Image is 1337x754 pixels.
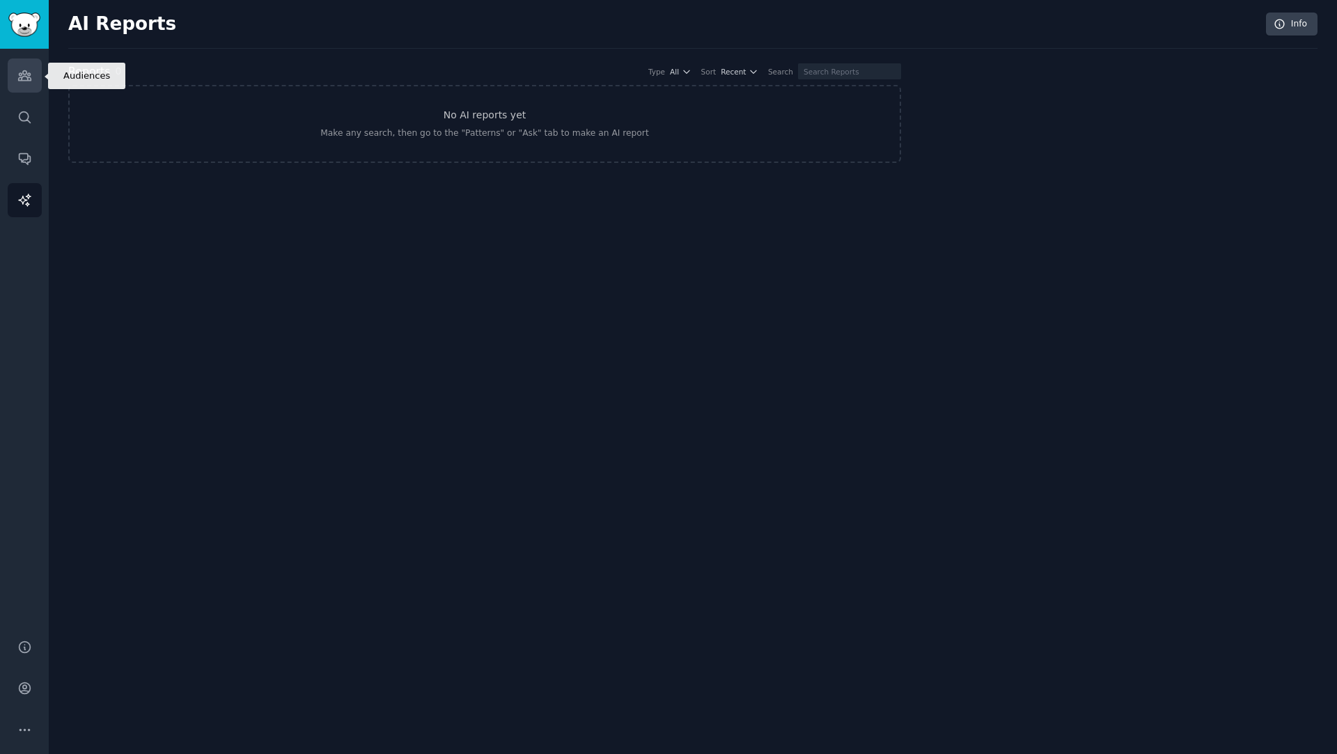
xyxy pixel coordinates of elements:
a: Info [1266,13,1318,36]
div: Sort [701,67,717,77]
input: Search Reports [798,63,901,79]
span: Recent [721,67,746,77]
div: Make any search, then go to the "Patterns" or "Ask" tab to make an AI report [320,127,648,140]
img: GummySearch logo [8,13,40,37]
span: 0 [115,65,121,77]
div: Search [768,67,793,77]
span: All [670,67,679,77]
div: Type [648,67,665,77]
button: Recent [721,67,758,77]
a: No AI reports yetMake any search, then go to the "Patterns" or "Ask" tab to make an AI report [68,85,901,163]
h2: Reports [68,63,110,81]
button: All [670,67,691,77]
h3: No AI reports yet [444,108,526,123]
h2: AI Reports [68,13,176,36]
